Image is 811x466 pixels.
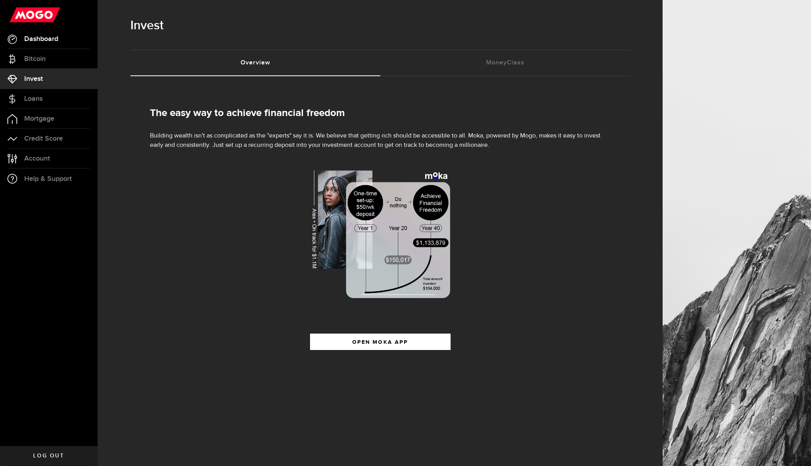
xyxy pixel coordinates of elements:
span: Log out [33,453,64,459]
ul: Tabs Navigation [130,50,630,76]
h1: Invest [130,16,630,36]
span: Account [24,155,50,162]
h2: The easy way to achieve financial freedom [150,107,611,120]
span: Help & Support [24,175,72,182]
span: Invest [24,75,43,82]
button: Open LiveChat chat widget [6,3,30,27]
button: OPEN MOKA APP [310,334,451,350]
img: wealth-overview-moka-image [310,170,451,298]
span: Credit Score [24,135,63,142]
span: Bitcoin [24,55,46,62]
span: Dashboard [24,36,58,43]
span: Loans [24,95,43,102]
span: Mortgage [24,115,54,122]
a: Overview [130,50,380,75]
span: OPEN MOKA APP [352,339,408,345]
a: MoneyClass [380,50,630,75]
p: Building wealth isn't as complicated as the "experts" say it is. We believe that getting rich sho... [150,131,611,150]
